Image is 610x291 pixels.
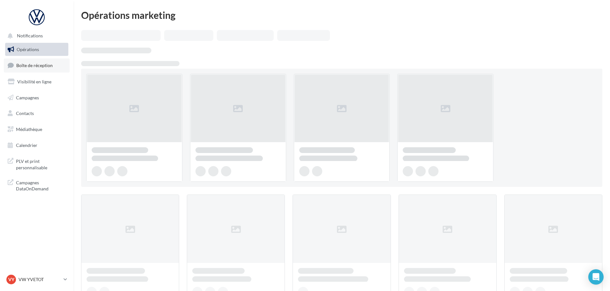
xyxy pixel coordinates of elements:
[4,107,70,120] a: Contacts
[4,154,70,173] a: PLV et print personnalisable
[4,58,70,72] a: Boîte de réception
[4,75,70,88] a: Visibilité en ligne
[4,123,70,136] a: Médiathèque
[4,139,70,152] a: Calendrier
[4,176,70,195] a: Campagnes DataOnDemand
[17,47,39,52] span: Opérations
[16,111,34,116] span: Contacts
[4,43,70,56] a: Opérations
[17,79,51,84] span: Visibilité en ligne
[4,91,70,104] a: Campagnes
[16,95,39,100] span: Campagnes
[81,10,602,20] div: Opérations marketing
[16,142,37,148] span: Calendrier
[588,269,604,285] div: Open Intercom Messenger
[8,276,14,283] span: VY
[17,33,43,39] span: Notifications
[16,63,53,68] span: Boîte de réception
[5,273,68,286] a: VY VW YVETOT
[16,126,42,132] span: Médiathèque
[16,157,66,171] span: PLV et print personnalisable
[16,178,66,192] span: Campagnes DataOnDemand
[19,276,61,283] p: VW YVETOT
